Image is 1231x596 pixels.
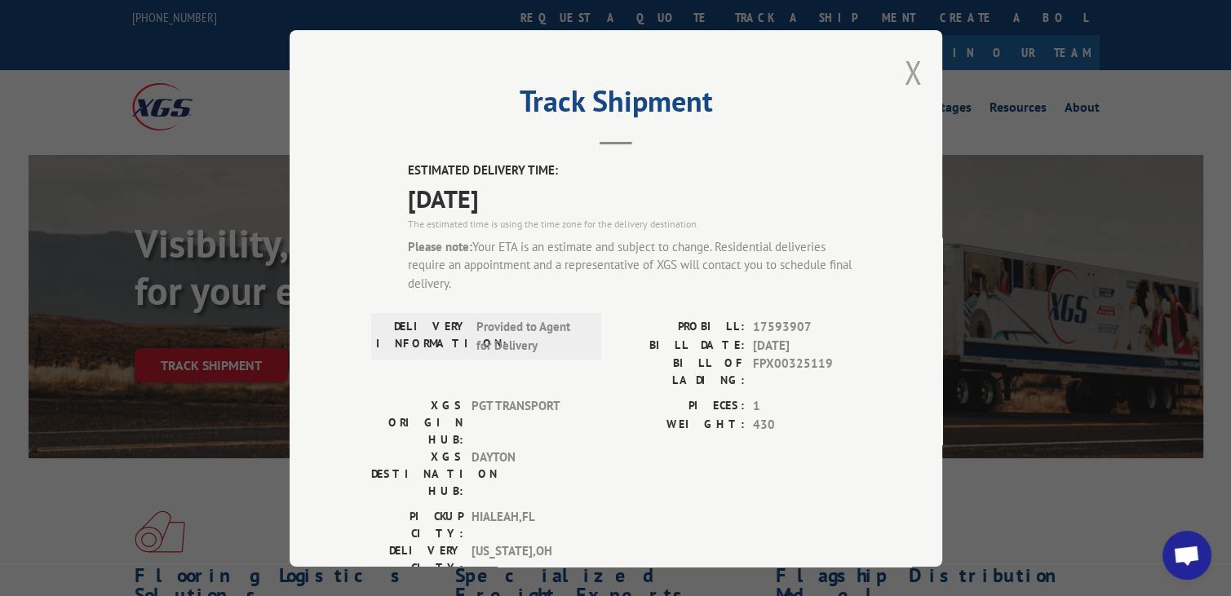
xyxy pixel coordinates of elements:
[408,237,861,293] div: Your ETA is an estimate and subject to change. Residential deliveries require an appointment and ...
[753,397,861,416] span: 1
[753,415,861,434] span: 430
[472,542,582,576] span: [US_STATE] , OH
[753,355,861,389] span: FPX00325119
[472,448,582,500] span: DAYTON
[472,508,582,542] span: HIALEAH , FL
[408,238,472,254] strong: Please note:
[753,336,861,355] span: [DATE]
[371,397,463,448] label: XGS ORIGIN HUB:
[408,216,861,231] div: The estimated time is using the time zone for the delivery destination.
[476,318,587,355] span: Provided to Agent for Delivery
[616,415,745,434] label: WEIGHT:
[616,336,745,355] label: BILL DATE:
[371,542,463,576] label: DELIVERY CITY:
[371,508,463,542] label: PICKUP CITY:
[472,397,582,448] span: PGT TRANSPORT
[408,161,861,180] label: ESTIMATED DELIVERY TIME:
[753,318,861,337] span: 17593907
[376,318,468,355] label: DELIVERY INFORMATION:
[408,179,861,216] span: [DATE]
[1162,531,1211,580] div: Open chat
[616,355,745,389] label: BILL OF LADING:
[616,397,745,416] label: PIECES:
[904,51,922,94] button: Close modal
[371,448,463,500] label: XGS DESTINATION HUB:
[616,318,745,337] label: PROBILL:
[371,90,861,121] h2: Track Shipment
